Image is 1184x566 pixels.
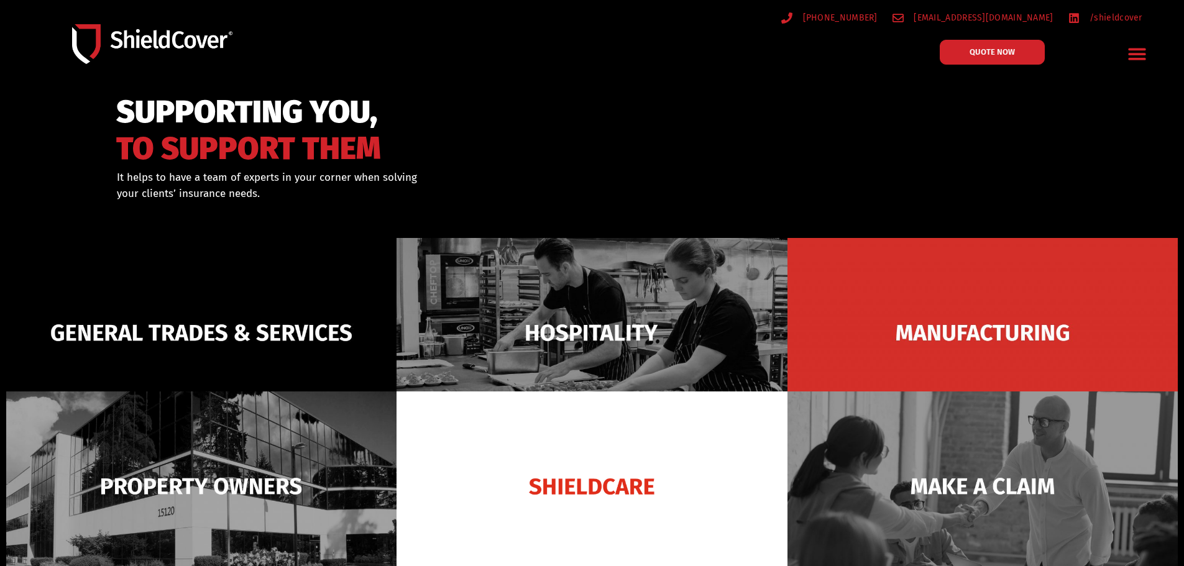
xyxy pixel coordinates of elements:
span: [PHONE_NUMBER] [800,10,878,25]
p: your clients’ insurance needs. [117,186,656,202]
div: It helps to have a team of experts in your corner when solving [117,170,656,201]
div: Menu Toggle [1123,39,1152,68]
a: [EMAIL_ADDRESS][DOMAIN_NAME] [893,10,1053,25]
a: [PHONE_NUMBER] [781,10,878,25]
span: SUPPORTING YOU, [116,99,381,125]
span: QUOTE NOW [970,48,1015,56]
img: Shield-Cover-Underwriting-Australia-logo-full [72,24,232,63]
span: /shieldcover [1086,10,1142,25]
span: [EMAIL_ADDRESS][DOMAIN_NAME] [911,10,1053,25]
a: /shieldcover [1068,10,1142,25]
a: QUOTE NOW [940,40,1045,65]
